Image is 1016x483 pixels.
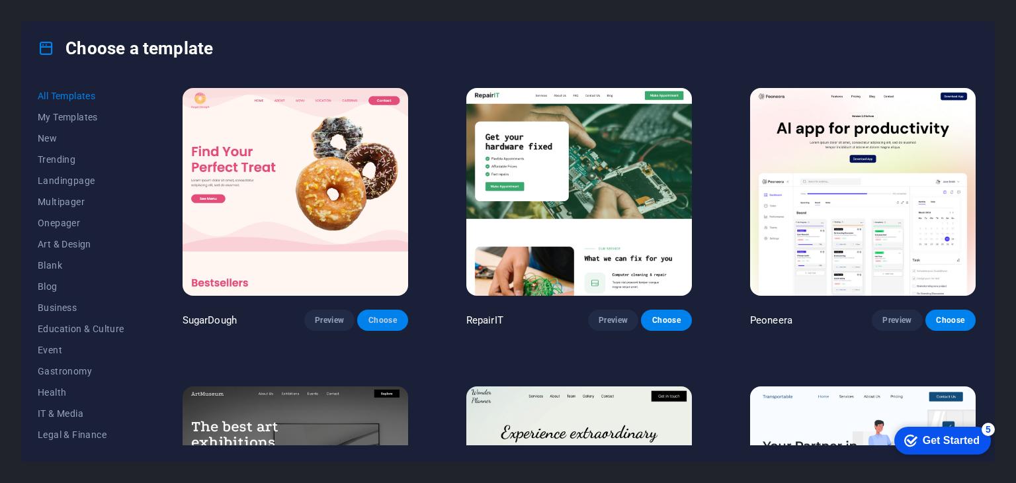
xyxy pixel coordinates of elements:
[599,315,628,326] span: Preview
[38,149,124,170] button: Trending
[38,324,124,334] span: Education & Culture
[38,276,124,297] button: Blog
[38,191,124,212] button: Multipager
[750,314,792,327] p: Peoneera
[38,297,124,318] button: Business
[38,281,124,292] span: Blog
[38,154,124,165] span: Trending
[38,128,124,149] button: New
[368,315,397,326] span: Choose
[11,7,107,34] div: Get Started 5 items remaining, 0% complete
[466,88,692,296] img: RepairIT
[38,318,124,339] button: Education & Culture
[750,88,976,296] img: Peoneera
[183,88,408,296] img: SugarDough
[38,107,124,128] button: My Templates
[38,91,124,101] span: All Templates
[38,302,124,313] span: Business
[38,234,124,255] button: Art & Design
[466,314,503,327] p: RepairIT
[38,197,124,207] span: Multipager
[38,38,213,59] h4: Choose a template
[38,85,124,107] button: All Templates
[38,260,124,271] span: Blank
[652,315,681,326] span: Choose
[38,408,124,419] span: IT & Media
[882,315,911,326] span: Preview
[38,361,124,382] button: Gastronomy
[38,382,124,403] button: Health
[38,366,124,376] span: Gastronomy
[38,424,124,445] button: Legal & Finance
[38,112,124,122] span: My Templates
[38,387,124,398] span: Health
[936,315,965,326] span: Choose
[183,314,237,327] p: SugarDough
[38,212,124,234] button: Onepager
[38,133,124,144] span: New
[98,3,111,16] div: 5
[38,170,124,191] button: Landingpage
[38,218,124,228] span: Onepager
[39,15,96,26] div: Get Started
[38,255,124,276] button: Blank
[38,175,124,186] span: Landingpage
[588,310,638,331] button: Preview
[304,310,355,331] button: Preview
[925,310,976,331] button: Choose
[872,310,922,331] button: Preview
[38,403,124,424] button: IT & Media
[357,310,407,331] button: Choose
[641,310,691,331] button: Choose
[38,239,124,249] span: Art & Design
[38,345,124,355] span: Event
[38,339,124,361] button: Event
[315,315,344,326] span: Preview
[38,429,124,440] span: Legal & Finance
